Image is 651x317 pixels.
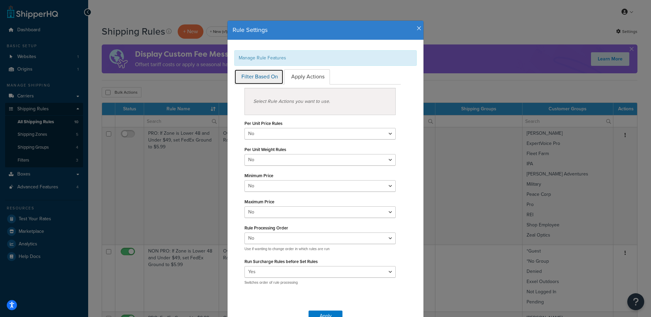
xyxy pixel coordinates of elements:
[244,280,396,285] p: Switches order of rule processing
[244,259,318,264] label: Run Surcharge Rules before Set Rules
[244,121,282,126] label: Per Unit Price Rules
[284,69,330,85] a: Apply Actions
[244,199,274,204] label: Maximum Price
[244,173,273,178] label: Minimum Price
[244,88,396,115] div: Select Rule Actions you want to use.
[234,50,417,66] div: Manage Rule Features
[233,26,418,35] h4: Rule Settings
[244,246,396,251] p: Use if wanting to change order in which rules are run
[244,147,286,152] label: Per Unit Weight Rules
[234,69,283,85] a: Filter Based On
[244,225,288,230] label: Rule Processing Order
